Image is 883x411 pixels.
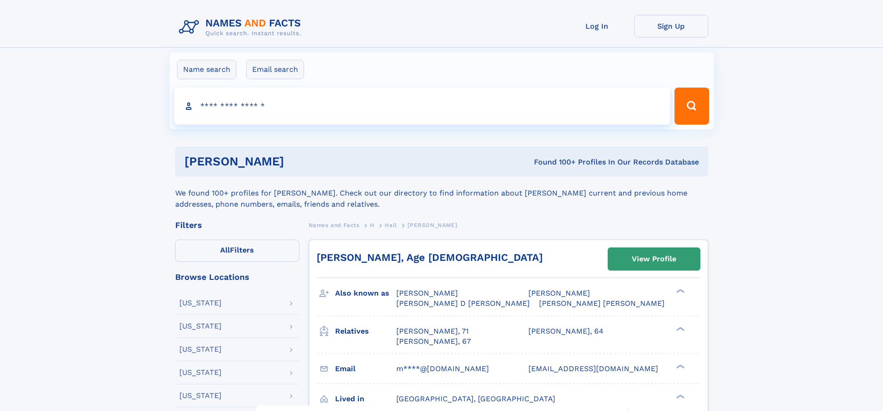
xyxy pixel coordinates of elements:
[396,326,469,336] a: [PERSON_NAME], 71
[179,346,222,353] div: [US_STATE]
[674,363,685,369] div: ❯
[370,219,375,231] a: H
[634,15,708,38] a: Sign Up
[396,299,530,308] span: [PERSON_NAME] D [PERSON_NAME]
[335,361,396,377] h3: Email
[409,157,699,167] div: Found 100+ Profiles In Our Records Database
[632,248,676,270] div: View Profile
[179,299,222,307] div: [US_STATE]
[317,252,543,263] a: [PERSON_NAME], Age [DEMOGRAPHIC_DATA]
[674,288,685,294] div: ❯
[396,394,555,403] span: [GEOGRAPHIC_DATA], [GEOGRAPHIC_DATA]
[528,364,658,373] span: [EMAIL_ADDRESS][DOMAIN_NAME]
[539,299,665,308] span: [PERSON_NAME] [PERSON_NAME]
[335,323,396,339] h3: Relatives
[174,88,671,125] input: search input
[528,289,590,297] span: [PERSON_NAME]
[407,222,457,228] span: [PERSON_NAME]
[370,222,375,228] span: H
[396,289,458,297] span: [PERSON_NAME]
[528,326,603,336] a: [PERSON_NAME], 64
[674,326,685,332] div: ❯
[175,240,299,262] label: Filters
[179,369,222,376] div: [US_STATE]
[674,393,685,399] div: ❯
[177,60,236,79] label: Name search
[674,88,709,125] button: Search Button
[175,221,299,229] div: Filters
[175,15,309,40] img: Logo Names and Facts
[335,285,396,301] h3: Also known as
[560,15,634,38] a: Log In
[179,392,222,399] div: [US_STATE]
[396,336,471,347] a: [PERSON_NAME], 67
[175,273,299,281] div: Browse Locations
[385,219,397,231] a: Hall
[184,156,409,167] h1: [PERSON_NAME]
[385,222,397,228] span: Hall
[175,177,708,210] div: We found 100+ profiles for [PERSON_NAME]. Check out our directory to find information about [PERS...
[179,322,222,330] div: [US_STATE]
[608,248,700,270] a: View Profile
[220,246,230,254] span: All
[246,60,304,79] label: Email search
[309,219,360,231] a: Names and Facts
[335,391,396,407] h3: Lived in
